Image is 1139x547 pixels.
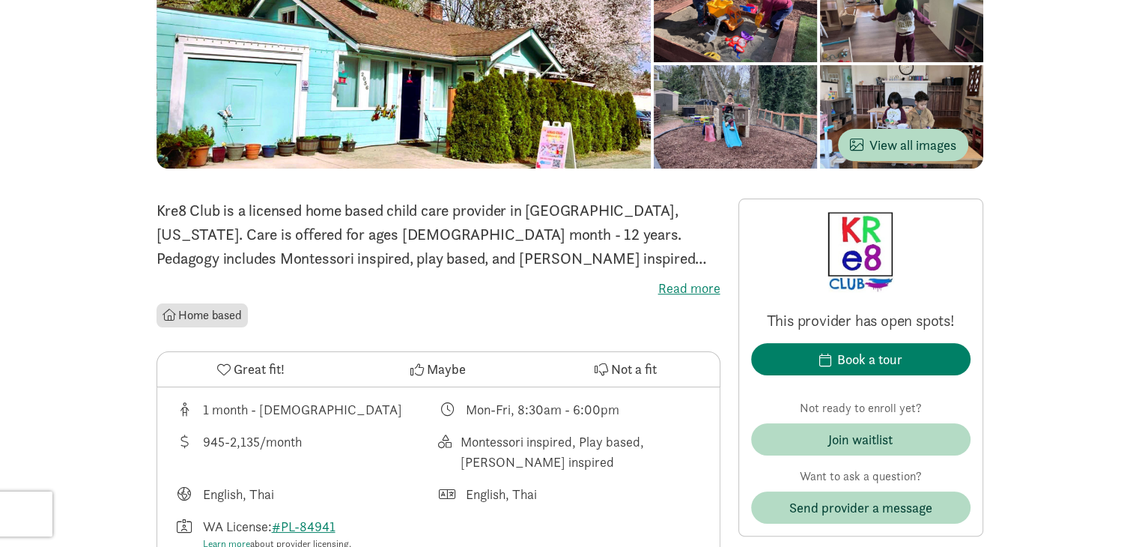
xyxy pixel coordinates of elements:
[751,343,971,375] button: Book a tour
[751,310,971,331] p: This provider has open spots!
[466,484,537,504] div: English, Thai
[203,399,402,420] div: 1 month - [DEMOGRAPHIC_DATA]
[838,129,968,161] button: View all images
[461,432,702,472] div: Montessori inspired, Play based, [PERSON_NAME] inspired
[203,484,274,504] div: English, Thai
[828,429,893,450] div: Join waitlist
[438,399,702,420] div: Class schedule
[157,199,720,271] p: Kre8 Club is a licensed home based child care provider in [GEOGRAPHIC_DATA], [US_STATE]. Care is ...
[175,399,439,420] div: Age range for children that this provider cares for
[611,359,657,379] span: Not a fit
[438,432,702,472] div: This provider's education philosophy
[751,492,971,524] button: Send provider a message
[203,432,302,472] div: 945-2,135/month
[827,211,893,292] img: Provider logo
[438,484,702,504] div: Languages spoken
[157,279,720,297] label: Read more
[175,432,439,472] div: Average tuition for this program
[466,399,619,420] div: Mon-Fri, 8:30am - 6:00pm
[837,349,902,369] div: Book a tour
[272,518,335,535] a: #PL-84941
[157,352,344,387] button: Great fit!
[850,135,956,155] span: View all images
[789,498,932,518] span: Send provider a message
[751,399,971,417] p: Not ready to enroll yet?
[751,468,971,486] p: Want to ask a question?
[344,352,532,387] button: Maybe
[175,484,439,504] div: Languages taught
[532,352,719,387] button: Not a fit
[751,423,971,456] button: Join waitlist
[234,359,285,379] span: Great fit!
[157,303,248,327] li: Home based
[427,359,466,379] span: Maybe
